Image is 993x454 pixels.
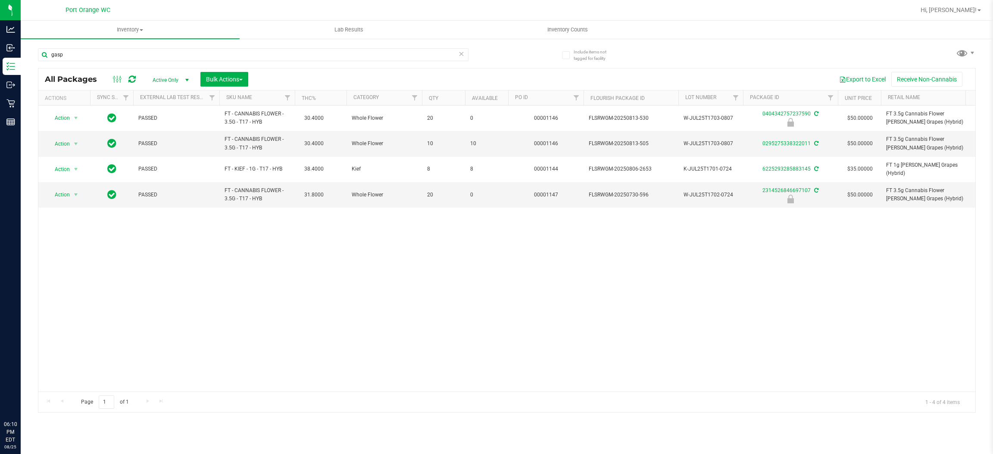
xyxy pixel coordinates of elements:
a: Filter [205,90,219,105]
div: Newly Received [742,195,839,203]
span: All Packages [45,75,106,84]
a: Filter [408,90,422,105]
span: Kief [352,165,417,173]
span: In Sync [107,163,116,175]
span: PASSED [138,191,214,199]
span: FT - CANNABIS FLOWER - 3.5G - T17 - HYB [225,187,290,203]
a: Filter [119,90,133,105]
a: Sync Status [97,94,130,100]
span: Port Orange WC [66,6,110,14]
span: W-JUL25T1703-0807 [684,114,738,122]
span: $50.00000 [843,112,877,124]
inline-svg: Reports [6,118,15,126]
span: FLSRWGM-20250730-596 [589,191,673,199]
span: Bulk Actions [206,76,243,83]
span: 30.4000 [300,137,328,150]
span: 8 [470,165,503,173]
span: In Sync [107,189,116,201]
button: Export to Excel [834,72,891,87]
span: 20 [427,114,460,122]
span: Sync from Compliance System [813,111,818,117]
a: 6225293285883145 [762,166,811,172]
span: Lab Results [323,26,375,34]
span: Inventory Counts [536,26,600,34]
span: select [71,189,81,201]
span: In Sync [107,112,116,124]
a: Available [472,95,498,101]
span: FLSRWGM-20250813-505 [589,140,673,148]
span: 10 [427,140,460,148]
a: 0404342757237590 [762,111,811,117]
span: 0 [470,114,503,122]
span: FT 3.5g Cannabis Flower [PERSON_NAME] Grapes (Hybrid) [886,135,971,152]
span: FT - CANNABIS FLOWER - 3.5G - T17 - HYB [225,135,290,152]
inline-svg: Inbound [6,44,15,52]
span: FT 3.5g Cannabis Flower [PERSON_NAME] Grapes (Hybrid) [886,187,971,203]
p: 08/25 [4,444,17,450]
a: Filter [729,90,743,105]
a: Filter [824,90,838,105]
span: Sync from Compliance System [813,187,818,193]
span: Hi, [PERSON_NAME]! [921,6,977,13]
a: PO ID [515,94,528,100]
a: Filter [962,90,976,105]
span: select [71,163,81,175]
span: In Sync [107,137,116,149]
span: Action [47,189,70,201]
span: $50.00000 [843,137,877,150]
span: 10 [470,140,503,148]
a: SKU Name [226,94,252,100]
span: W-JUL25T1702-0724 [684,191,738,199]
span: $50.00000 [843,189,877,201]
a: Lab Results [240,21,459,39]
span: Include items not tagged for facility [574,49,617,62]
span: PASSED [138,114,214,122]
span: FT - KIEF - 1G - T17 - HYB [225,165,290,173]
inline-svg: Inventory [6,62,15,71]
span: 0 [470,191,503,199]
p: 06:10 PM EDT [4,420,17,444]
span: Action [47,138,70,150]
span: select [71,138,81,150]
button: Bulk Actions [200,72,248,87]
inline-svg: Retail [6,99,15,108]
span: FLSRWGM-20250813-530 [589,114,673,122]
span: 1 - 4 of 4 items [918,395,967,408]
a: Unit Price [845,95,872,101]
a: 2314526846697107 [762,187,811,193]
span: FT - CANNABIS FLOWER - 3.5G - T17 - HYB [225,110,290,126]
span: 38.4000 [300,163,328,175]
inline-svg: Outbound [6,81,15,89]
iframe: Resource center [9,385,34,411]
span: Sync from Compliance System [813,166,818,172]
a: Inventory [21,21,240,39]
input: Search Package ID, Item Name, SKU, Lot or Part Number... [38,48,468,61]
a: Qty [429,95,438,101]
span: 30.4000 [300,112,328,124]
a: Filter [281,90,295,105]
a: 00001144 [534,166,558,172]
span: 31.8000 [300,189,328,201]
div: Actions [45,95,87,101]
span: K-JUL25T1701-0724 [684,165,738,173]
span: 8 [427,165,460,173]
a: Inventory Counts [458,21,677,39]
span: Action [47,163,70,175]
a: Filter [569,90,584,105]
span: Whole Flower [352,114,417,122]
span: Whole Flower [352,191,417,199]
a: Flourish Package ID [590,95,645,101]
a: 00001146 [534,115,558,121]
a: 00001146 [534,140,558,146]
span: PASSED [138,140,214,148]
a: Package ID [750,94,779,100]
span: Whole Flower [352,140,417,148]
input: 1 [99,395,114,409]
a: THC% [302,95,316,101]
span: $35.00000 [843,163,877,175]
span: Sync from Compliance System [813,140,818,146]
a: Retail Name [888,94,920,100]
span: PASSED [138,165,214,173]
span: select [71,112,81,124]
a: Category [353,94,379,100]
